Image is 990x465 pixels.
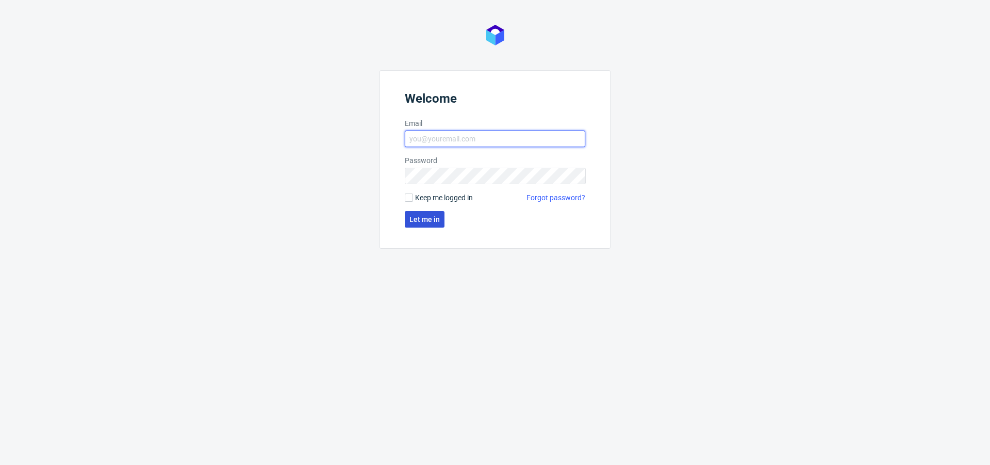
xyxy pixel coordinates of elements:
span: Let me in [409,216,440,223]
button: Let me in [405,211,444,228]
input: you@youremail.com [405,131,585,147]
header: Welcome [405,91,585,110]
label: Email [405,118,585,129]
a: Forgot password? [526,193,585,203]
label: Password [405,155,585,166]
span: Keep me logged in [415,193,473,203]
